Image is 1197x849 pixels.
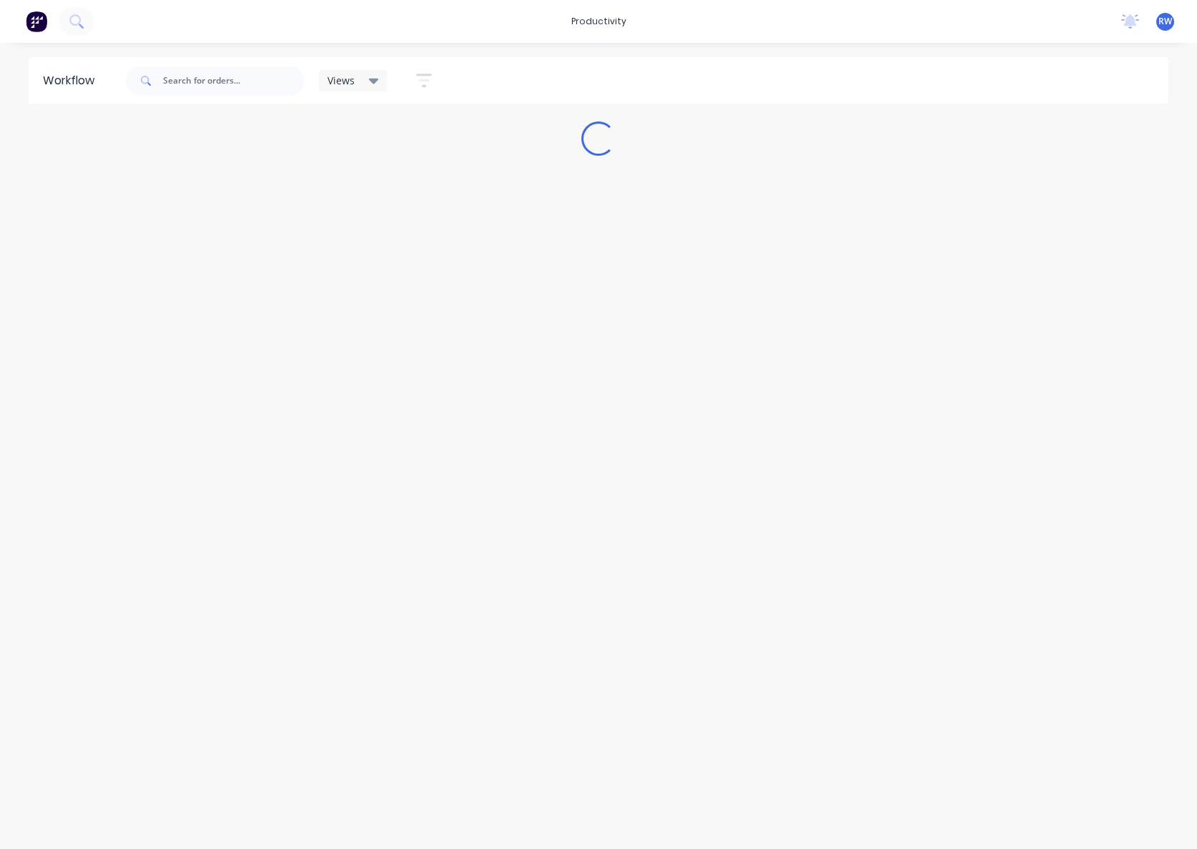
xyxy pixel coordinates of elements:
span: RW [1158,15,1172,28]
div: Workflow [43,72,102,89]
span: Views [327,73,355,88]
input: Search for orders... [163,66,305,95]
img: Factory [26,11,47,32]
div: productivity [564,11,634,32]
